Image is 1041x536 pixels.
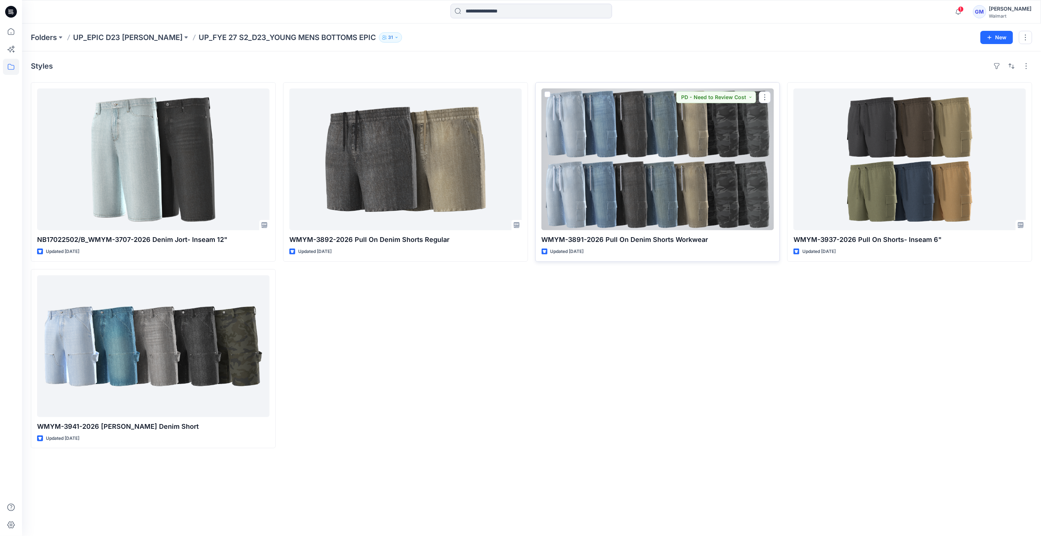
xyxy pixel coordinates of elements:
[973,5,986,18] div: GM
[958,6,964,12] span: 1
[289,88,522,230] a: WMYM-3892-2026 Pull On Denim Shorts Regular
[388,33,393,41] p: 31
[298,248,332,256] p: Updated [DATE]
[379,32,402,43] button: 31
[289,235,522,245] p: WMYM-3892-2026 Pull On Denim Shorts Regular
[542,88,774,230] a: WMYM-3891-2026 Pull On Denim Shorts Workwear
[794,235,1026,245] p: WMYM-3937-2026 Pull On Shorts- Inseam 6"
[37,88,270,230] a: NB17022502/B_WMYM-3707-2026 Denim Jort- Inseam 12"
[31,32,57,43] a: Folders
[37,421,270,432] p: WMYM-3941-2026 [PERSON_NAME] Denim Short
[37,235,270,245] p: NB17022502/B_WMYM-3707-2026 Denim Jort- Inseam 12"
[802,248,836,256] p: Updated [DATE]
[31,62,53,70] h4: Styles
[794,88,1026,230] a: WMYM-3937-2026 Pull On Shorts- Inseam 6"
[46,248,79,256] p: Updated [DATE]
[46,435,79,442] p: Updated [DATE]
[989,4,1032,13] div: [PERSON_NAME]
[73,32,182,43] a: UP_EPIC D23 [PERSON_NAME]
[542,235,774,245] p: WMYM-3891-2026 Pull On Denim Shorts Workwear
[199,32,376,43] p: UP_FYE 27 S2_D23_YOUNG MENS BOTTOMS EPIC
[550,248,584,256] p: Updated [DATE]
[980,31,1013,44] button: New
[989,13,1032,19] div: Walmart
[37,275,270,417] a: WMYM-3941-2026 Carpenter Denim Short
